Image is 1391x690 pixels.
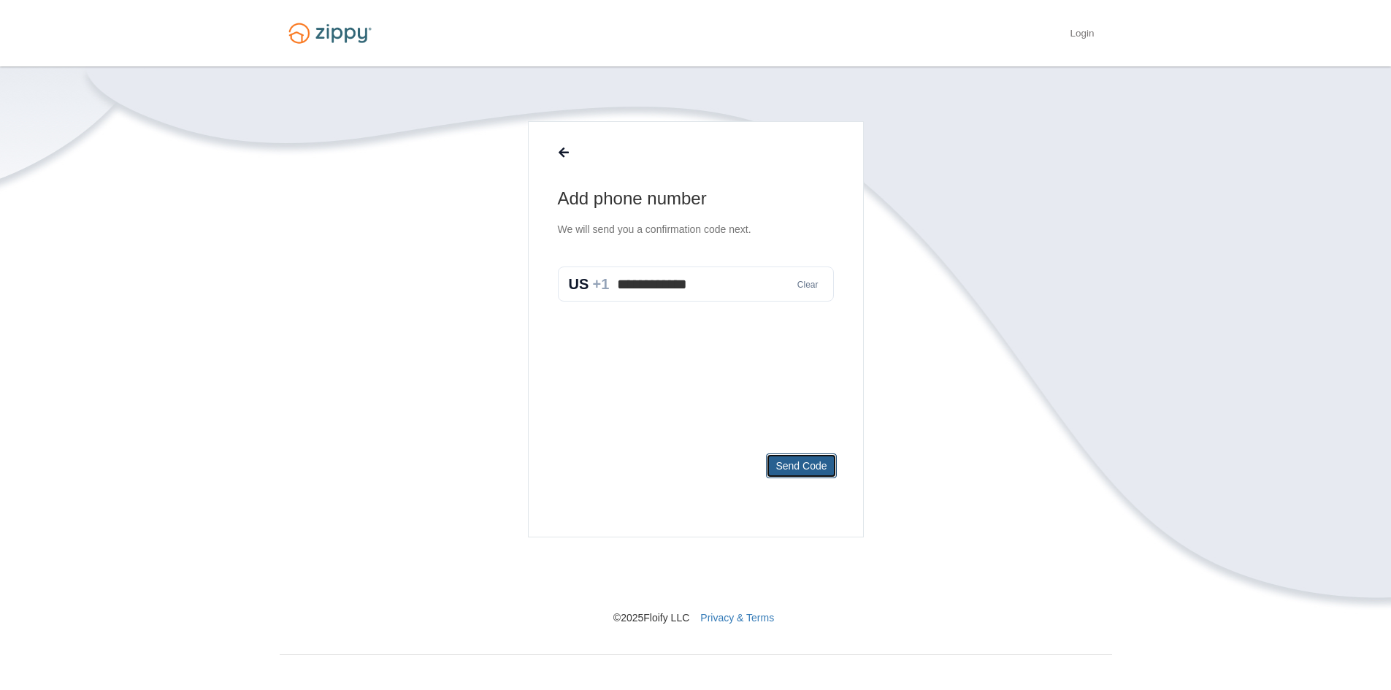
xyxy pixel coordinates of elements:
[766,453,836,478] button: Send Code
[280,537,1112,625] nav: © 2025 Floify LLC
[700,612,774,624] a: Privacy & Terms
[280,16,380,50] img: Logo
[558,222,834,237] p: We will send you a confirmation code next.
[1070,28,1094,42] a: Login
[793,278,823,292] button: Clear
[558,187,834,210] h1: Add phone number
